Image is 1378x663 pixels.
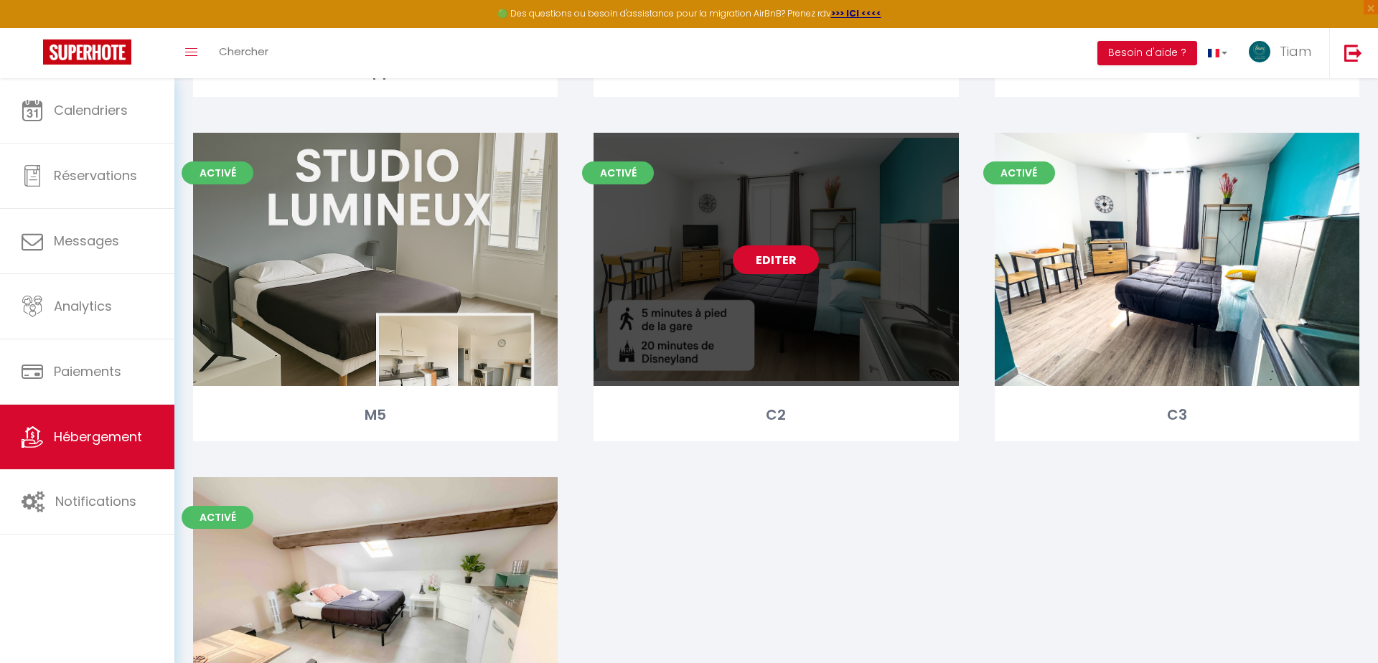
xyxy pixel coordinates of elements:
button: Besoin d'aide ? [1097,41,1197,65]
span: Activé [983,161,1055,184]
img: Super Booking [43,39,131,65]
div: C3 [995,404,1359,426]
a: ... Tiam [1238,28,1329,78]
div: C2 [594,404,958,426]
span: Notifications [55,492,136,510]
span: Chercher [219,44,268,59]
span: Calendriers [54,101,128,119]
span: Activé [182,161,253,184]
a: Editer [733,245,819,274]
span: Messages [54,232,119,250]
div: M5 [193,404,558,426]
span: Activé [582,161,654,184]
span: Analytics [54,297,112,315]
a: >>> ICI <<<< [831,7,881,19]
a: Chercher [208,28,279,78]
span: Tiam [1280,42,1311,60]
span: Paiements [54,362,121,380]
span: Hébergement [54,428,142,446]
img: logout [1344,44,1362,62]
span: Réservations [54,166,137,184]
img: ... [1249,41,1270,62]
span: Activé [182,506,253,529]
